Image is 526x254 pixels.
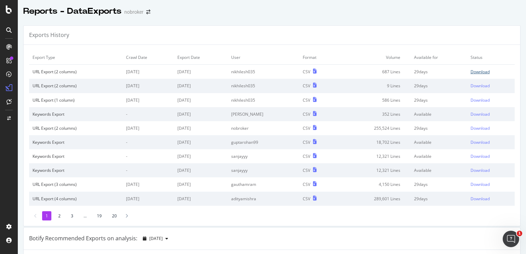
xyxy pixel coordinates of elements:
[33,83,119,89] div: URL Export (2 columns)
[123,177,174,191] td: [DATE]
[303,153,310,159] div: CSV
[303,181,310,187] div: CSV
[471,167,511,173] a: Download
[337,121,411,135] td: 255,524 Lines
[123,149,174,163] td: -
[123,135,174,149] td: -
[303,167,310,173] div: CSV
[471,153,490,159] div: Download
[140,233,171,244] button: [DATE]
[174,163,228,177] td: [DATE]
[174,177,228,191] td: [DATE]
[471,139,511,145] a: Download
[228,93,299,107] td: nikhilesh035
[337,149,411,163] td: 12,321 Lines
[123,163,174,177] td: -
[174,121,228,135] td: [DATE]
[411,50,467,65] td: Available for
[228,107,299,121] td: [PERSON_NAME]
[228,65,299,79] td: nikhilesh035
[303,111,310,117] div: CSV
[411,79,467,93] td: 29 days
[337,107,411,121] td: 352 Lines
[29,31,69,39] div: Exports History
[174,50,228,65] td: Export Date
[228,177,299,191] td: gauthamram
[471,139,490,145] div: Download
[471,167,490,173] div: Download
[414,111,464,117] div: Available
[471,196,490,202] div: Download
[303,69,310,75] div: CSV
[123,107,174,121] td: -
[228,121,299,135] td: nobroker
[33,111,119,117] div: Keywords Export
[123,79,174,93] td: [DATE]
[517,231,522,236] span: 1
[411,192,467,206] td: 29 days
[228,192,299,206] td: adityamishra
[471,97,490,103] div: Download
[228,149,299,163] td: sanjayyy
[123,192,174,206] td: [DATE]
[228,135,299,149] td: guptarohan99
[23,5,122,17] div: Reports - DataExports
[33,69,119,75] div: URL Export (2 columns)
[337,192,411,206] td: 289,601 Lines
[146,10,150,14] div: arrow-right-arrow-left
[337,135,411,149] td: 18,702 Lines
[503,231,519,247] iframe: Intercom live chat
[33,196,119,202] div: URL Export (4 columns)
[228,50,299,65] td: User
[33,167,119,173] div: Keywords Export
[109,211,120,220] li: 20
[33,181,119,187] div: URL Export (3 columns)
[123,121,174,135] td: [DATE]
[303,196,310,202] div: CSV
[471,111,490,117] div: Download
[123,65,174,79] td: [DATE]
[174,65,228,79] td: [DATE]
[33,125,119,131] div: URL Export (2 columns)
[299,50,338,65] td: Format
[471,125,490,131] div: Download
[174,192,228,206] td: [DATE]
[411,93,467,107] td: 29 days
[33,97,119,103] div: URL Export (1 column)
[471,111,511,117] a: Download
[42,211,51,220] li: 1
[124,9,143,15] div: nobroker
[67,211,77,220] li: 3
[471,181,511,187] a: Download
[33,153,119,159] div: Keywords Export
[471,83,490,89] div: Download
[123,93,174,107] td: [DATE]
[29,234,137,242] div: Botify Recommended Exports on analysis:
[414,139,464,145] div: Available
[55,211,64,220] li: 2
[303,97,310,103] div: CSV
[411,177,467,191] td: 29 days
[174,149,228,163] td: [DATE]
[29,50,123,65] td: Export Type
[228,163,299,177] td: sanjayyy
[33,139,119,145] div: Keywords Export
[414,167,464,173] div: Available
[337,65,411,79] td: 687 Lines
[411,65,467,79] td: 29 days
[93,211,105,220] li: 19
[471,196,511,202] a: Download
[467,50,515,65] td: Status
[149,236,163,241] span: 2025 Sep. 1st
[337,163,411,177] td: 12,321 Lines
[471,69,511,75] a: Download
[174,79,228,93] td: [DATE]
[303,125,310,131] div: CSV
[414,153,464,159] div: Available
[471,69,490,75] div: Download
[471,97,511,103] a: Download
[411,121,467,135] td: 29 days
[471,181,490,187] div: Download
[471,83,511,89] a: Download
[337,177,411,191] td: 4,150 Lines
